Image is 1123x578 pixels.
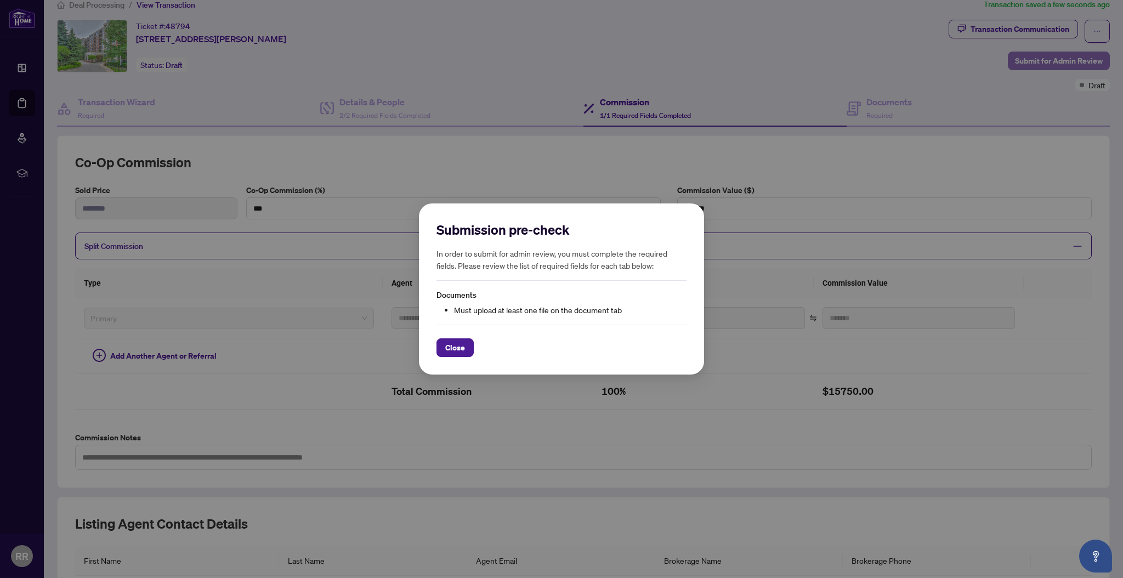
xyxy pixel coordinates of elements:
h5: In order to submit for admin review, you must complete the required fields. Please review the lis... [436,247,687,271]
button: Close [436,338,474,357]
h2: Submission pre-check [436,221,687,239]
span: Close [445,339,465,356]
button: Open asap [1079,540,1112,573]
span: Documents [436,290,477,300]
li: Must upload at least one file on the document tab [454,304,687,316]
